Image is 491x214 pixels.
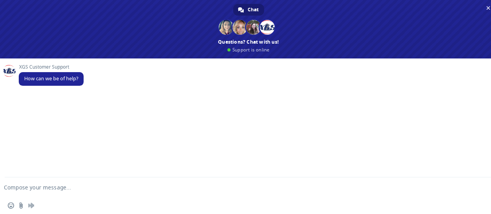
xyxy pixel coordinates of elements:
span: Send a file [18,202,24,209]
span: How can we be of help? [24,75,78,82]
span: Chat [248,4,259,16]
span: XGS Customer Support [19,64,84,70]
textarea: Compose your message... [4,184,468,191]
div: Chat [233,4,264,16]
span: Audio message [28,202,34,209]
span: Insert an emoji [8,202,14,209]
